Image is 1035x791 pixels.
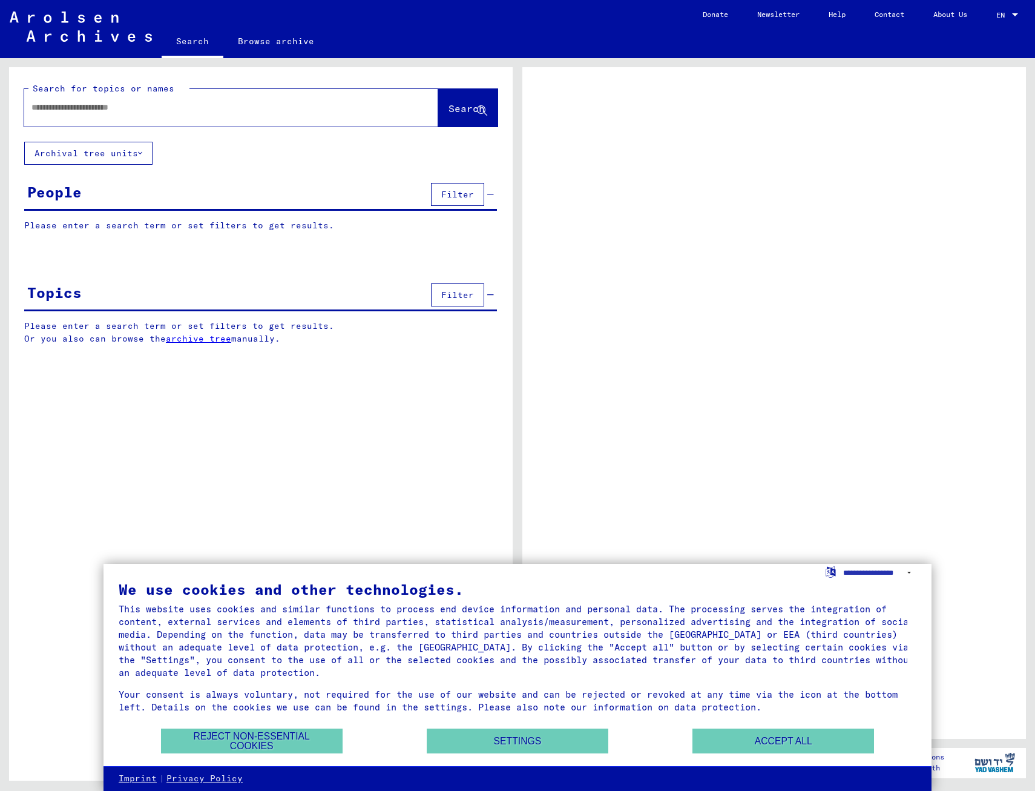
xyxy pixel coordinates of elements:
[27,181,82,203] div: People
[27,282,82,303] div: Topics
[441,189,474,200] span: Filter
[427,729,608,753] button: Settings
[33,83,174,94] mat-label: Search for topics or names
[162,27,223,58] a: Search
[24,320,498,345] p: Please enter a search term or set filters to get results. Or you also can browse the manually.
[448,102,485,114] span: Search
[692,729,874,753] button: Accept all
[996,11,1010,19] span: EN
[24,142,153,165] button: Archival tree units
[166,773,243,785] a: Privacy Policy
[223,27,329,56] a: Browse archive
[119,773,157,785] a: Imprint
[10,12,152,42] img: Arolsen_neg.svg
[24,219,497,232] p: Please enter a search term or set filters to get results.
[438,89,498,127] button: Search
[431,283,484,306] button: Filter
[119,582,916,597] div: We use cookies and other technologies.
[166,333,231,344] a: archive tree
[441,290,474,300] span: Filter
[972,747,1017,778] img: yv_logo.png
[431,183,484,206] button: Filter
[119,603,916,679] div: This website uses cookies and similar functions to process end device information and personal da...
[119,688,916,713] div: Your consent is always voluntary, not required for the use of our website and can be rejected or ...
[161,729,343,753] button: Reject non-essential cookies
